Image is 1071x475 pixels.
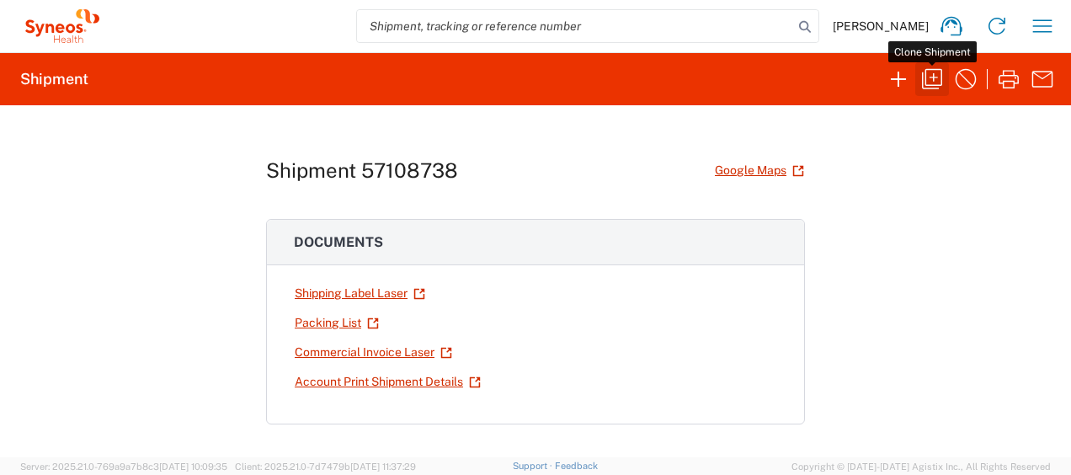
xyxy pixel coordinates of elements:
[294,338,453,367] a: Commercial Invoice Laser
[714,156,805,185] a: Google Maps
[294,234,383,250] span: Documents
[20,69,88,89] h2: Shipment
[20,462,227,472] span: Server: 2025.21.0-769a9a7b8c3
[513,461,555,471] a: Support
[266,158,458,183] h1: Shipment 57108738
[833,19,929,34] span: [PERSON_NAME]
[555,461,598,471] a: Feedback
[294,367,482,397] a: Account Print Shipment Details
[357,10,793,42] input: Shipment, tracking or reference number
[294,308,380,338] a: Packing List
[294,279,426,308] a: Shipping Label Laser
[235,462,416,472] span: Client: 2025.21.0-7d7479b
[791,459,1051,474] span: Copyright © [DATE]-[DATE] Agistix Inc., All Rights Reserved
[350,462,416,472] span: [DATE] 11:37:29
[159,462,227,472] span: [DATE] 10:09:35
